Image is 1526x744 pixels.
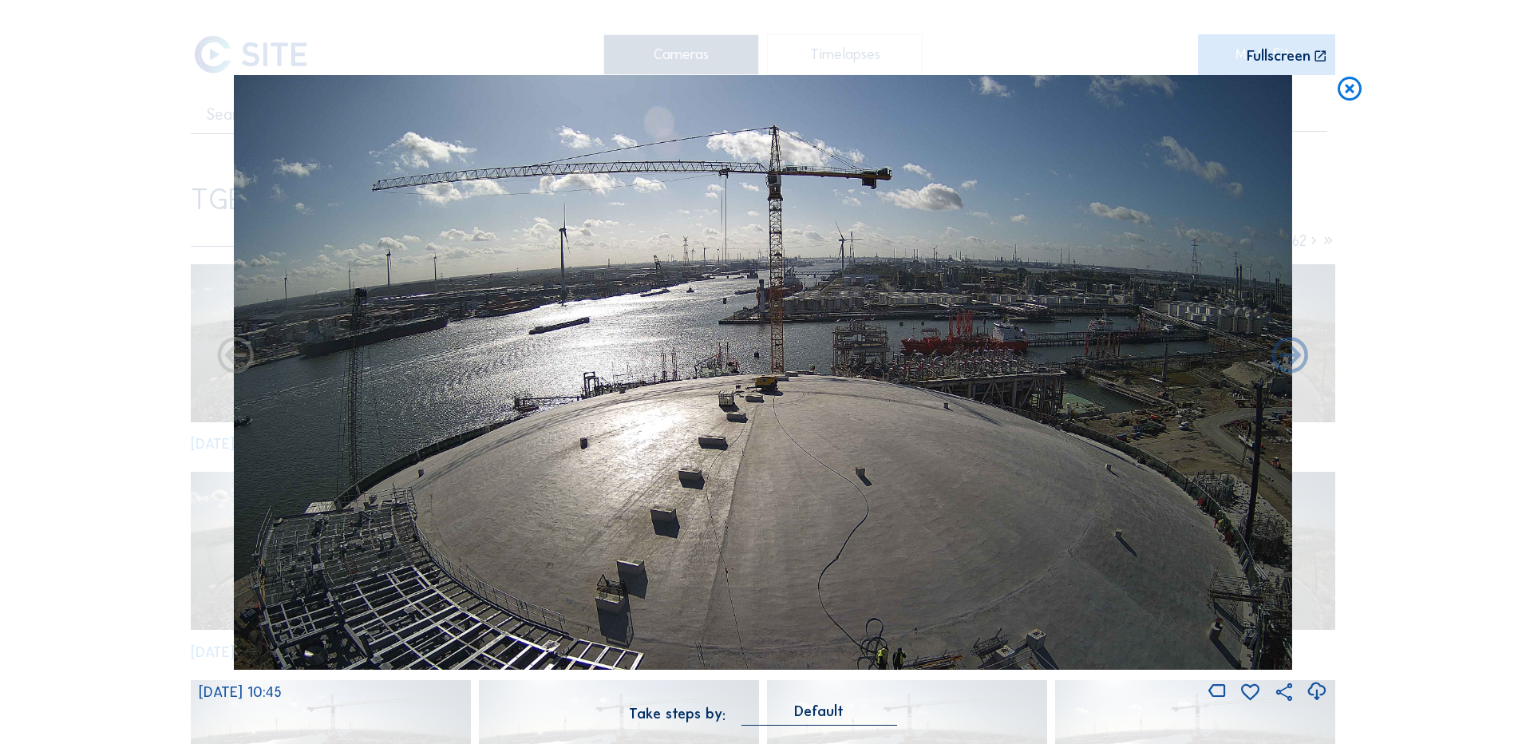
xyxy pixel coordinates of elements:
[234,75,1292,671] img: Image
[199,683,282,701] span: [DATE] 10:45
[1247,49,1311,64] div: Fullscreen
[629,706,725,721] div: Take steps by:
[741,704,897,726] div: Default
[794,704,844,718] div: Default
[1268,335,1312,379] i: Back
[214,335,258,379] i: Forward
